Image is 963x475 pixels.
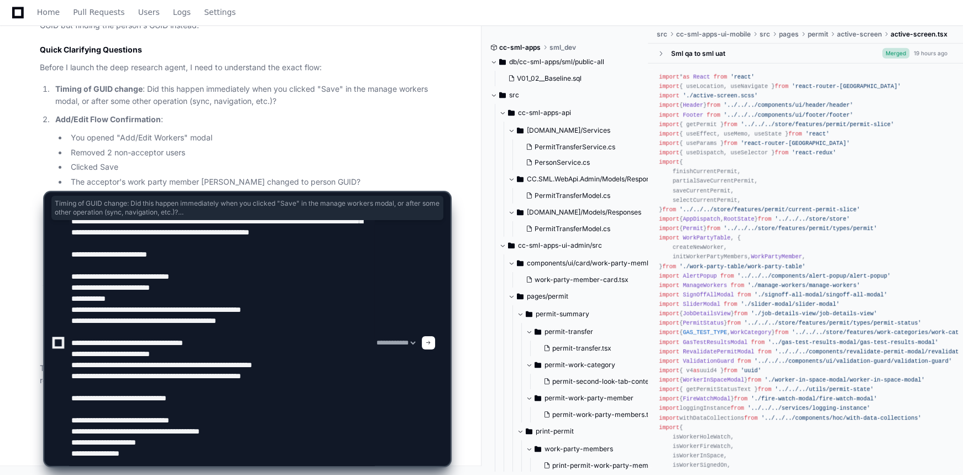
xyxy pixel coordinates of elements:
[40,44,450,55] h2: Quick Clarifying Questions
[741,121,894,128] span: '../../../store/features/permit/permit-slice'
[659,159,679,165] span: import
[683,74,689,80] span: as
[741,140,850,147] span: 'react-router-[GEOGRAPHIC_DATA]'
[518,108,571,117] span: cc-sml-apps-api
[683,92,758,99] span: './active-screen.scss'
[676,30,751,39] span: cc-sml-apps-ui-mobile
[724,140,737,147] span: from
[67,132,450,144] li: You opened "Add/Edit Workers" modal
[805,131,829,137] span: 'react'
[714,74,728,80] span: from
[55,84,143,93] strong: Timing of GUID change
[659,121,679,128] span: import
[724,121,737,128] span: from
[774,149,788,156] span: from
[779,30,799,39] span: pages
[706,102,720,109] span: from
[204,9,235,15] span: Settings
[659,74,679,80] span: import
[535,158,590,167] span: PersonService.cs
[683,102,703,109] span: Header
[788,131,802,137] span: from
[774,83,788,90] span: from
[521,139,651,155] button: PermitTransferService.cs
[508,122,657,139] button: [DOMAIN_NAME]/Services
[659,112,679,118] span: import
[509,58,604,66] span: db/cc-sml-apps/sml/public-all
[549,43,576,52] span: sml_dev
[517,124,524,137] svg: Directory
[659,92,679,99] span: import
[55,113,450,126] p: :
[659,102,679,109] span: import
[882,48,909,59] span: Merged
[67,161,450,174] li: Clicked Save
[891,30,948,39] span: active-screen.tsx
[659,149,679,156] span: import
[55,199,440,217] span: Timing of GUID change: Did this happen immediately when you clicked "Save" in the manage workers ...
[730,74,754,80] span: 'react'
[55,83,450,108] p: : Did this happen immediately when you clicked "Save" in the manage workers modal, or after some ...
[67,147,450,159] li: Removed 2 non-acceptor users
[657,30,667,39] span: src
[73,9,124,15] span: Pull Requests
[659,83,679,90] span: import
[509,91,519,100] span: src
[173,9,191,15] span: Logs
[138,9,160,15] span: Users
[837,30,882,39] span: active-screen
[792,83,901,90] span: 'react-router-[GEOGRAPHIC_DATA]'
[724,112,853,118] span: '../../../components/ui/footer/footer'
[508,170,657,188] button: CC.SML.WebApi.Admin/Models/Responses
[914,49,948,58] div: 19 hours ago
[527,126,610,135] span: [DOMAIN_NAME]/Services
[693,74,710,80] span: React
[499,43,541,52] span: cc-sml-apps
[499,88,506,102] svg: Directory
[706,112,720,118] span: from
[683,112,703,118] span: Footer
[760,30,770,39] span: src
[517,74,582,83] span: V01_02__Baseline.sql
[490,53,640,71] button: db/cc-sml-apps/sml/public-all
[508,106,515,119] svg: Directory
[792,149,836,156] span: 'react-redux'
[499,104,648,122] button: cc-sml-apps-api
[659,140,679,147] span: import
[535,143,615,152] span: PermitTransferService.cs
[490,86,640,104] button: src
[55,114,161,124] strong: Add/Edit Flow Confirmation
[671,49,725,58] div: Sml qa to sml uat
[724,102,853,109] span: '../../../components/ui/header/header'
[504,71,633,86] button: V01_02__Baseline.sql
[499,55,506,69] svg: Directory
[659,131,679,137] span: import
[37,9,60,15] span: Home
[40,61,450,74] p: Before I launch the deep research agent, I need to understand the exact flow:
[521,155,651,170] button: PersonService.cs
[808,30,828,39] span: permit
